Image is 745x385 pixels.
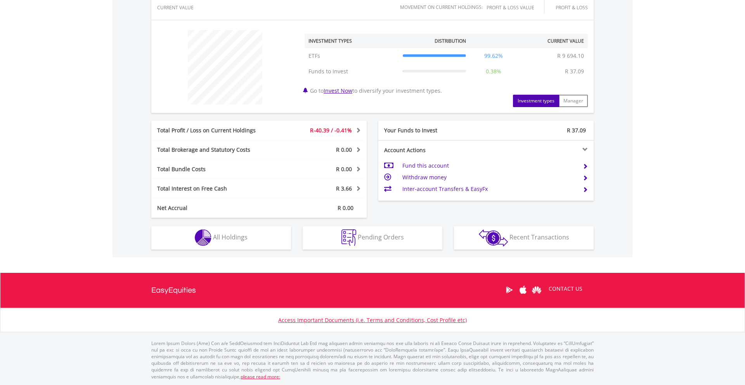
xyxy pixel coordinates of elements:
[516,278,530,302] a: Apple
[487,5,544,10] div: Profit & Loss Value
[402,183,577,195] td: Inter-account Transfers & EasyFx
[479,229,508,246] img: transactions-zar-wht.png
[338,204,353,212] span: R 0.00
[336,146,352,153] span: R 0.00
[278,316,467,324] a: Access Important Documents (i.e. Terms and Conditions, Cost Profile etc)
[151,226,291,250] button: All Holdings
[151,185,277,192] div: Total Interest on Free Cash
[157,5,204,10] div: CURRENT VALUE
[303,226,442,250] button: Pending Orders
[336,185,352,192] span: R 3.66
[305,64,399,79] td: Funds to Invest
[402,172,577,183] td: Withdraw money
[543,278,588,300] a: CONTACT US
[513,95,559,107] button: Investment types
[213,233,248,241] span: All Holdings
[553,48,588,64] td: R 9 694.10
[305,48,399,64] td: ETFs
[310,127,352,134] span: R-40.39 / -0.41%
[400,5,483,10] div: Movement on Current Holdings:
[561,64,588,79] td: R 37.09
[324,87,352,94] a: Invest Now
[470,48,517,64] td: 99.62%
[299,26,594,107] div: Go to to diversify your investment types.
[509,233,569,241] span: Recent Transactions
[470,64,517,79] td: 0.38%
[435,38,466,44] div: Distribution
[559,95,588,107] button: Manager
[151,127,277,134] div: Total Profit / Loss on Current Holdings
[336,165,352,173] span: R 0.00
[241,373,280,380] a: please read more:
[402,160,577,172] td: Fund this account
[517,34,588,48] th: Current Value
[378,127,486,134] div: Your Funds to Invest
[195,229,211,246] img: holdings-wht.png
[151,146,277,154] div: Total Brokerage and Statutory Costs
[151,165,277,173] div: Total Bundle Costs
[358,233,404,241] span: Pending Orders
[305,34,399,48] th: Investment Types
[502,278,516,302] a: Google Play
[454,226,594,250] button: Recent Transactions
[151,273,196,308] a: EasyEquities
[554,5,588,10] div: Profit & Loss
[530,278,543,302] a: Huawei
[378,146,486,154] div: Account Actions
[341,229,356,246] img: pending_instructions-wht.png
[151,204,277,212] div: Net Accrual
[567,127,586,134] span: R 37.09
[151,340,594,380] p: Lorem Ipsum Dolors (Ame) Con a/e SeddOeiusmod tem InciDiduntut Lab Etd mag aliquaen admin veniamq...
